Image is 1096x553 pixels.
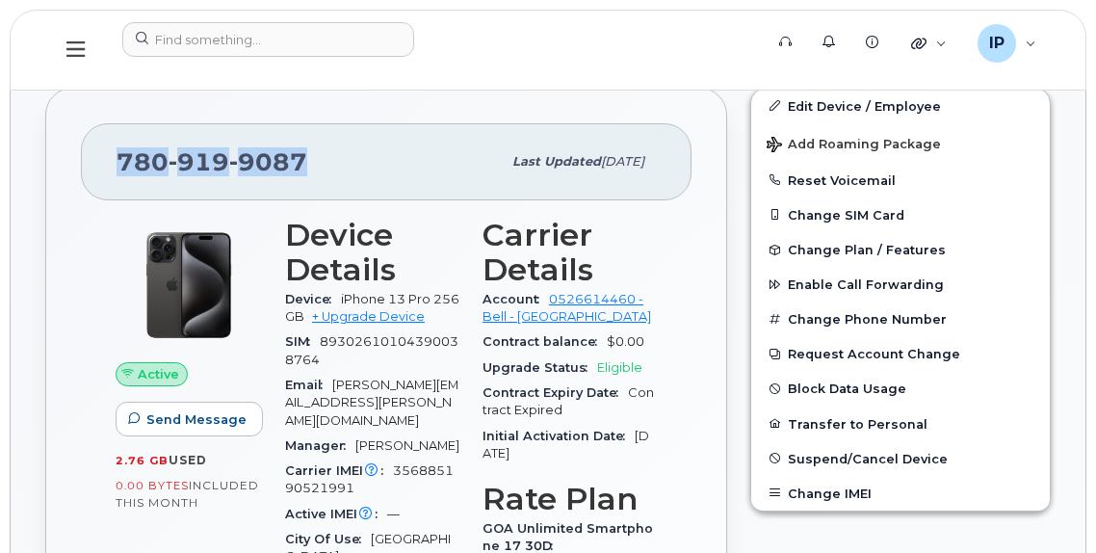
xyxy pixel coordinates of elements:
span: Email [285,378,332,392]
button: Enable Call Forwarding [751,267,1050,302]
button: Add Roaming Package [751,123,1050,163]
span: Active IMEI [285,507,387,521]
span: Device [285,292,341,306]
span: GOA Unlimited Smartphone 17 30D [483,521,653,553]
span: Suspend/Cancel Device [788,451,948,465]
button: Transfer to Personal [751,407,1050,441]
span: Change Plan / Features [788,243,946,257]
span: $0.00 [607,334,644,349]
a: 0526614460 - Bell - [GEOGRAPHIC_DATA] [483,292,651,324]
span: 9087 [229,147,307,176]
span: Manager [285,438,355,453]
button: Change Phone Number [751,302,1050,336]
a: + Upgrade Device [312,309,425,324]
span: Upgrade Status [483,360,597,375]
span: 2.76 GB [116,454,169,467]
span: Active [138,365,179,383]
img: iPhone_15_Pro_Black.png [131,227,247,343]
input: Find something... [122,22,414,57]
span: SIM [285,334,320,349]
button: Change IMEI [751,476,1050,511]
h3: Carrier Details [483,218,657,287]
span: included this month [116,478,259,510]
span: IP [989,32,1005,55]
span: Account [483,292,549,306]
span: 0.00 Bytes [116,479,189,492]
span: [DATE] [483,429,649,461]
span: Last updated [512,154,601,169]
span: [PERSON_NAME] [355,438,459,453]
h3: Rate Plan [483,482,657,516]
span: Eligible [597,360,642,375]
button: Send Message [116,402,263,436]
span: 89302610104390038764 [285,334,458,366]
div: Quicklinks [898,24,960,63]
span: 780 [117,147,307,176]
div: Ian Pitt [964,24,1050,63]
span: City Of Use [285,532,371,546]
button: Request Account Change [751,336,1050,371]
button: Suspend/Cancel Device [751,441,1050,476]
span: — [387,507,400,521]
span: Send Message [146,410,247,429]
button: Change SIM Card [751,197,1050,232]
span: Initial Activation Date [483,429,635,443]
span: Carrier IMEI [285,463,393,478]
span: [DATE] [601,154,644,169]
span: Enable Call Forwarding [788,277,944,292]
h3: Device Details [285,218,459,287]
span: Contract balance [483,334,607,349]
span: iPhone 13 Pro 256GB [285,292,459,324]
a: Edit Device / Employee [751,89,1050,123]
span: Contract Expiry Date [483,385,628,400]
button: Block Data Usage [751,371,1050,406]
span: Add Roaming Package [767,137,941,155]
span: [PERSON_NAME][EMAIL_ADDRESS][PERSON_NAME][DOMAIN_NAME] [285,378,458,428]
span: used [169,453,207,467]
button: Change Plan / Features [751,232,1050,267]
span: 919 [169,147,229,176]
button: Reset Voicemail [751,163,1050,197]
